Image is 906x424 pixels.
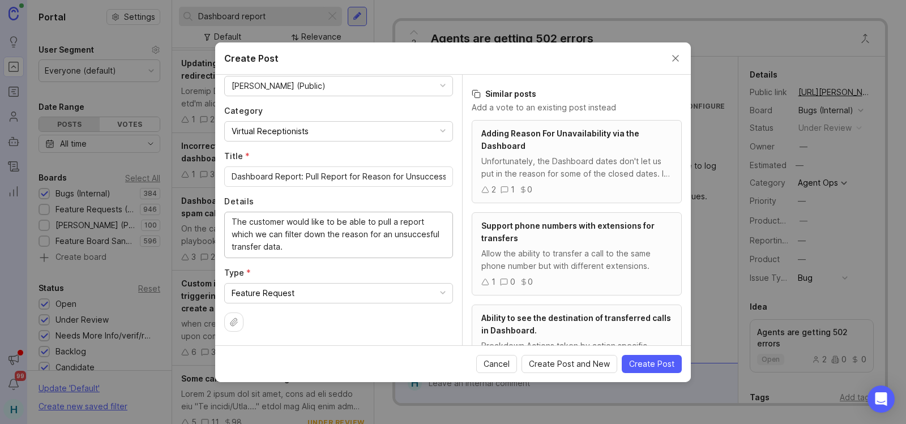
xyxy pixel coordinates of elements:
div: [PERSON_NAME] (Public) [232,80,326,92]
span: Type (required) [224,268,251,277]
span: Adding Reason For Unavailability via the Dashboard [481,129,639,151]
a: Adding Reason For Unavailability via the DashboardUnfortunately, the Dashboard dates don't let us... [472,120,682,203]
a: Ability to see the destination of transferred calls in Dashboard.Breakdown Actions taken by actio... [472,305,682,388]
span: Title (required) [224,151,250,161]
p: Add a vote to an existing post instead [472,102,682,113]
input: Short, descriptive title [232,170,446,183]
div: 1 [492,276,495,288]
textarea: The customer would like to be able to pull a report which we can filter down the reason for an un... [232,216,446,253]
div: 0 [528,276,533,288]
div: Breakdown Actions taken by action specific categories Transferred to whom? Scheduled with whom? T... [481,340,672,365]
h3: Similar posts [472,88,682,100]
h2: Create Post [224,52,279,65]
div: Unfortunately, the Dashboard dates don't let us put in the reason for some of the closed dates. I... [481,155,672,180]
a: Support phone numbers with extensions for transfersAllow the ability to transfer a call to the sa... [472,212,682,295]
button: Cancel [476,355,517,373]
div: Allow the ability to transfer a call to the same phone number but with different extensions. [481,247,672,272]
button: Create Post and New [522,355,617,373]
div: 0 [510,276,515,288]
label: Category [224,105,453,117]
label: Details [224,196,453,207]
button: Close create post modal [669,52,682,65]
span: Create Post and New [529,358,610,370]
span: Cancel [484,358,510,370]
div: 1 [511,183,515,196]
span: Create Post [629,358,674,370]
div: Feature Request [232,287,294,299]
div: 0 [527,183,532,196]
span: Support phone numbers with extensions for transfers [481,221,655,243]
span: Ability to see the destination of transferred calls in Dashboard. [481,313,671,335]
div: Open Intercom Messenger [867,386,895,413]
div: Virtual Receptionists [232,125,309,138]
button: Create Post [622,355,682,373]
div: 2 [492,183,496,196]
